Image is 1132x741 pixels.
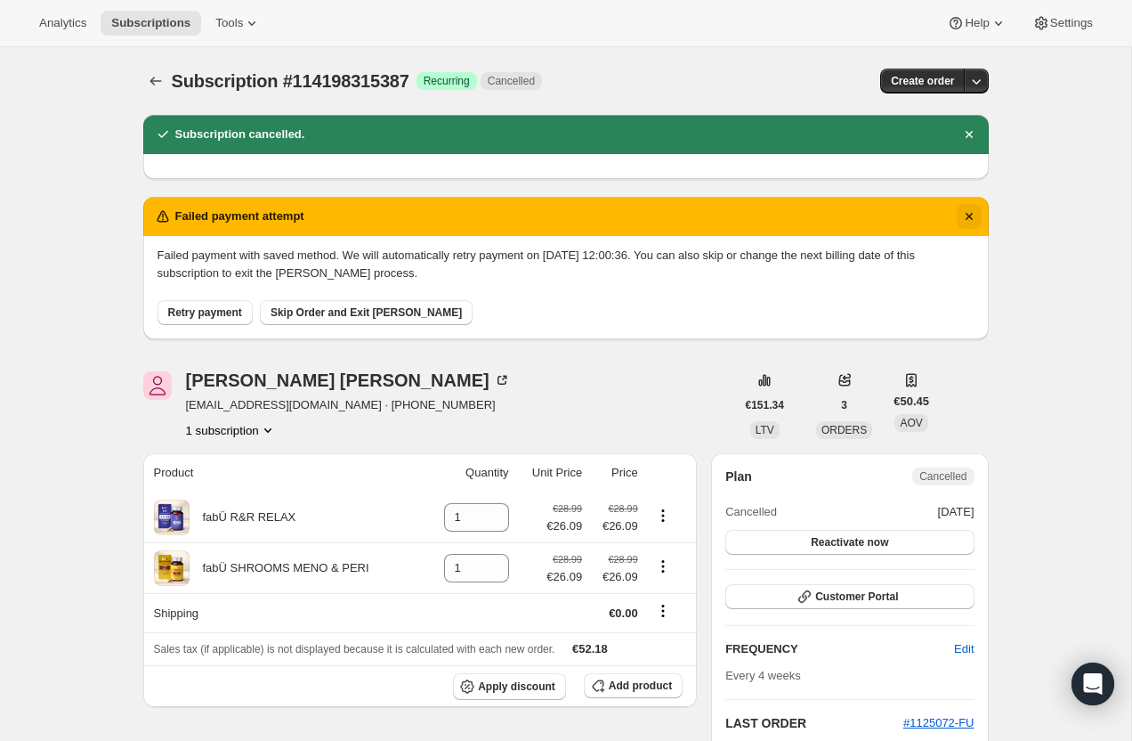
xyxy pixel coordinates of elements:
[725,530,974,555] button: Reactivate now
[943,635,984,664] button: Edit
[143,593,423,632] th: Shipping
[725,468,752,485] h2: Plan
[143,371,172,400] span: Jennifer Connor
[478,680,555,694] span: Apply discount
[903,714,974,732] button: #1125072-FU
[735,393,795,418] button: €151.34
[841,398,847,412] span: 3
[28,11,97,36] button: Analytics
[39,16,86,30] span: Analytics
[900,417,922,429] span: AOV
[965,16,989,30] span: Help
[172,71,409,91] span: Subscription #114198315387
[260,300,473,325] button: Skip Order and Exit [PERSON_NAME]
[186,396,511,414] span: [EMAIL_ADDRESS][DOMAIN_NAME] · [PHONE_NUMBER]
[880,69,965,94] button: Create order
[154,643,555,655] span: Sales tax (if applicable) is not displayed because it is calculated with each new order.
[423,453,514,493] th: Quantity
[158,247,974,282] p: Failed payment with saved method. We will automatically retry payment on [DATE] 12:00:36. You can...
[1022,11,1104,36] button: Settings
[903,716,974,729] a: #1125072-FU
[938,503,974,521] span: [DATE]
[546,568,582,586] span: €26.09
[821,424,867,436] span: ORDERS
[546,517,582,535] span: €26.09
[936,11,1017,36] button: Help
[154,500,190,535] img: product img
[190,509,296,526] div: fabÜ R&R RELAX
[593,568,638,586] span: €26.09
[649,506,677,525] button: Product actions
[587,453,643,493] th: Price
[725,714,903,732] h2: LAST ORDER
[101,11,201,36] button: Subscriptions
[190,559,369,577] div: fabÜ SHROOMS MENO & PERI
[553,503,582,514] small: €28.99
[954,640,974,658] span: Edit
[584,673,683,698] button: Add product
[215,16,243,30] span: Tools
[1050,16,1093,30] span: Settings
[649,557,677,576] button: Product actions
[891,74,954,88] span: Create order
[725,503,777,521] span: Cancelled
[609,554,638,565] small: €28.99
[175,126,305,143] h2: Subscription cancelled.
[154,550,190,586] img: product img
[811,535,888,550] span: Reactivate now
[424,74,470,88] span: Recurring
[609,679,672,693] span: Add product
[815,590,898,604] span: Customer Portal
[143,453,423,493] th: Product
[572,642,608,655] span: €52.18
[271,305,462,320] span: Skip Order and Exit [PERSON_NAME]
[143,69,168,94] button: Subscriptions
[453,673,566,700] button: Apply discount
[186,421,277,439] button: Product actions
[1071,663,1114,705] div: Open Intercom Messenger
[609,503,638,514] small: €28.99
[957,122,982,147] button: Dismiss notification
[609,607,638,620] span: €0.00
[186,371,511,389] div: [PERSON_NAME] [PERSON_NAME]
[919,469,966,484] span: Cancelled
[746,398,784,412] span: €151.34
[957,204,982,229] button: Dismiss notification
[893,393,929,411] span: €50.45
[205,11,271,36] button: Tools
[158,300,253,325] button: Retry payment
[593,517,638,535] span: €26.09
[725,640,954,658] h2: FREQUENCY
[553,554,582,565] small: €28.99
[756,424,774,436] span: LTV
[725,669,801,682] span: Every 4 weeks
[725,584,974,609] button: Customer Portal
[175,208,304,225] h2: Failed payment attempt
[514,453,588,493] th: Unit Price
[649,601,677,621] button: Shipping actions
[488,74,535,88] span: Cancelled
[830,393,858,418] button: 3
[168,305,242,320] span: Retry payment
[111,16,190,30] span: Subscriptions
